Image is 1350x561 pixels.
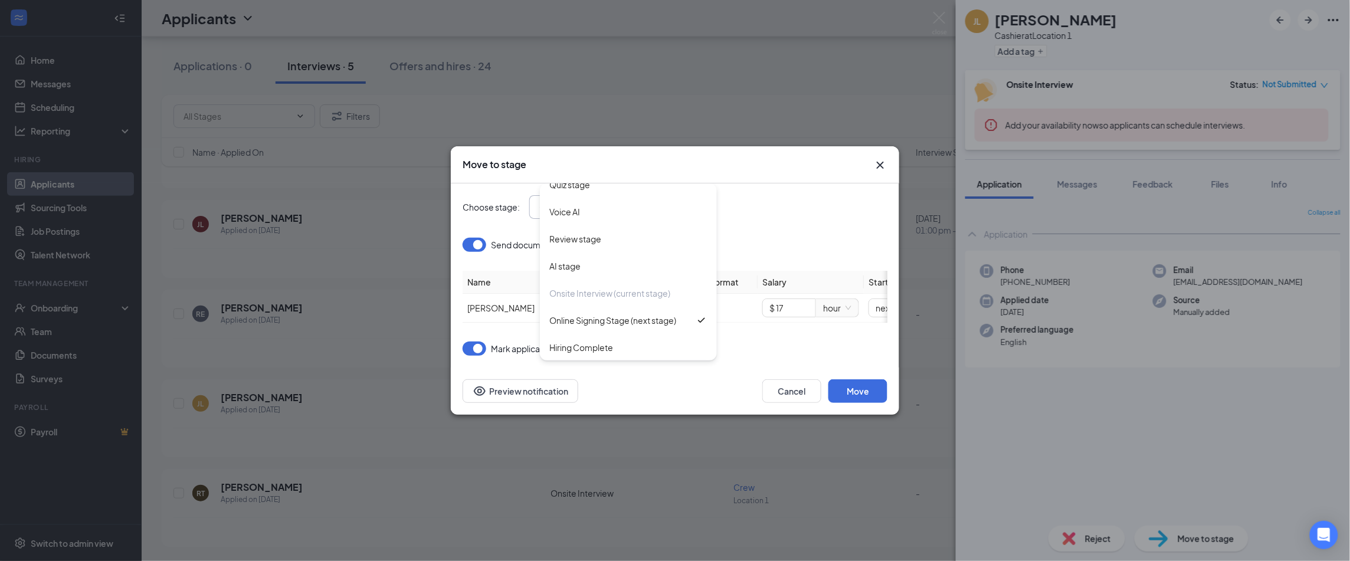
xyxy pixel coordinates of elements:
span: Mark applicant(s) as Completed for Onsite Interview [491,342,690,356]
span: [PERSON_NAME] [467,301,535,314]
svg: Cross [873,158,887,172]
span: Choose stage : [463,201,520,214]
th: Salary [758,271,864,294]
svg: Checkmark [696,314,707,326]
div: Open Intercom Messenger [1310,521,1338,549]
button: Preview notificationEye [463,379,578,403]
th: Name [463,271,581,294]
svg: Eye [473,384,487,398]
button: Move [828,379,887,403]
div: Hiring Complete [549,341,613,354]
div: Voice AI [549,205,580,218]
th: Start date [864,271,1041,294]
div: AI stage [549,260,581,273]
button: Cancel [762,379,821,403]
h3: Move to stage [463,158,526,171]
div: Online Signing Stage (next stage) [549,314,676,327]
div: Quiz stage [549,178,590,191]
div: Review stage [549,232,601,245]
span: next_weekday [876,299,944,317]
span: hour [823,299,851,317]
span: Send document signature request to applicant? [491,238,674,252]
button: Close [873,158,887,172]
div: Onsite Interview (current stage) [549,287,670,300]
